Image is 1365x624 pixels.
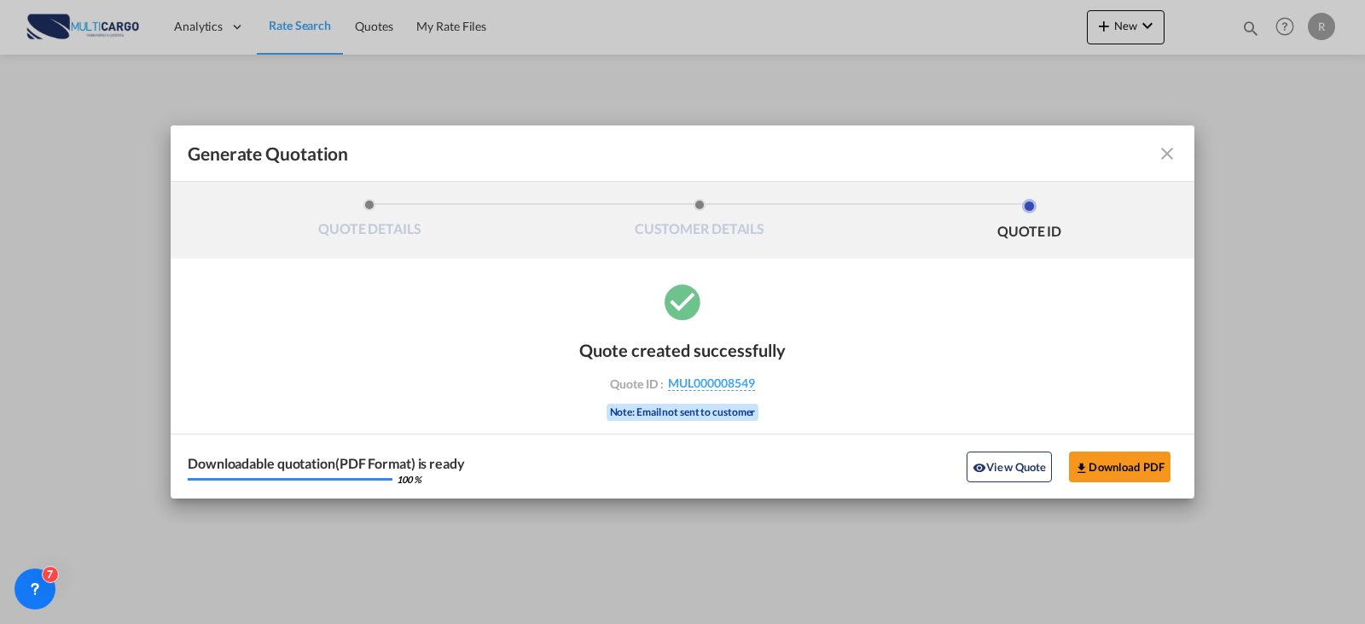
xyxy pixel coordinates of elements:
[1069,452,1170,482] button: Download PDF
[188,457,465,470] div: Downloadable quotation(PDF Format) is ready
[579,340,786,360] div: Quote created successfully
[205,199,535,245] li: QUOTE DETAILS
[397,475,421,484] div: 100 %
[1157,143,1177,164] md-icon: icon-close fg-AAA8AD cursor m-0
[661,280,704,323] md-icon: icon-checkbox-marked-circle
[171,125,1194,499] md-dialog: Generate QuotationQUOTE ...
[584,376,781,391] div: Quote ID :
[967,452,1052,482] button: icon-eyeView Quote
[1075,461,1089,475] md-icon: icon-download
[864,199,1194,245] li: QUOTE ID
[188,143,348,165] span: Generate Quotation
[607,404,759,421] div: Note: Email not sent to customer
[535,199,865,245] li: CUSTOMER DETAILS
[668,376,755,391] span: MUL000008549
[973,461,986,475] md-icon: icon-eye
